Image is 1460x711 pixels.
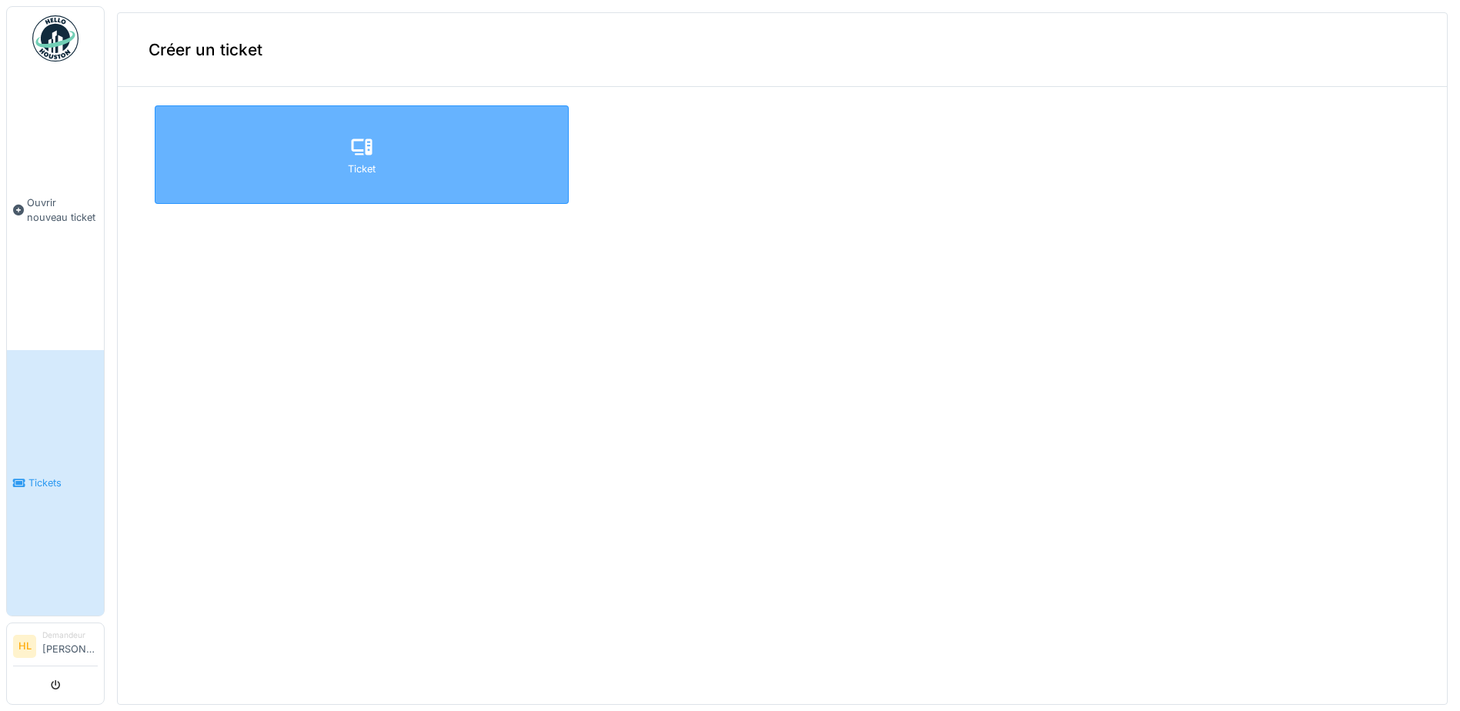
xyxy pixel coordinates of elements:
[27,195,98,225] span: Ouvrir nouveau ticket
[118,13,1447,87] div: Créer un ticket
[13,635,36,658] li: HL
[42,629,98,663] li: [PERSON_NAME]
[7,350,104,616] a: Tickets
[32,15,79,62] img: Badge_color-CXgf-gQk.svg
[42,629,98,641] div: Demandeur
[348,162,376,176] div: Ticket
[7,70,104,350] a: Ouvrir nouveau ticket
[13,629,98,666] a: HL Demandeur[PERSON_NAME]
[28,476,98,490] span: Tickets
